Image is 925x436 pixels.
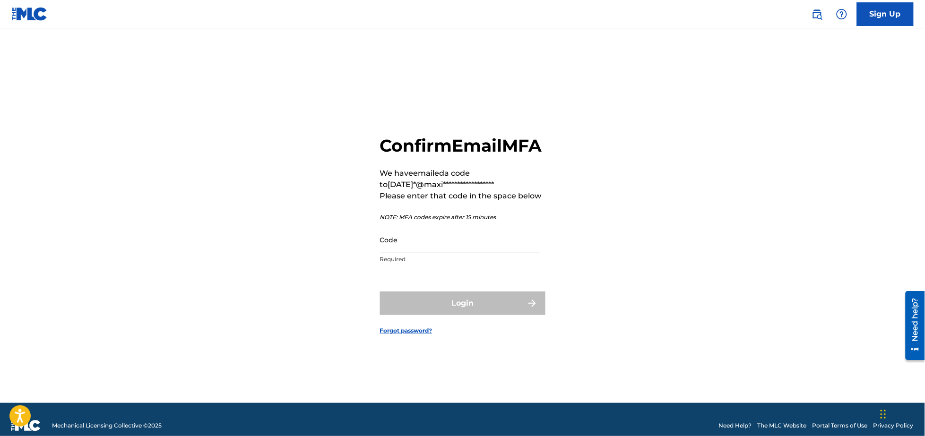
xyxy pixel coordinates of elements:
img: search [812,9,823,20]
span: Mechanical Licensing Collective © 2025 [52,421,162,430]
p: Required [380,255,540,264]
img: logo [11,420,41,431]
iframe: Resource Center [899,288,925,364]
a: Privacy Policy [873,421,914,430]
a: Sign Up [857,2,914,26]
img: MLC Logo [11,7,48,21]
p: NOTE: MFA codes expire after 15 minutes [380,213,545,222]
div: Help [832,5,851,24]
a: Public Search [808,5,827,24]
a: Need Help? [719,421,752,430]
p: Please enter that code in the space below [380,190,545,202]
iframe: Chat Widget [878,391,925,436]
a: Portal Terms of Use [813,421,868,430]
a: The MLC Website [758,421,807,430]
h2: Confirm Email MFA [380,135,545,156]
a: Forgot password? [380,326,432,335]
div: Drag [881,400,886,428]
img: help [836,9,847,20]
